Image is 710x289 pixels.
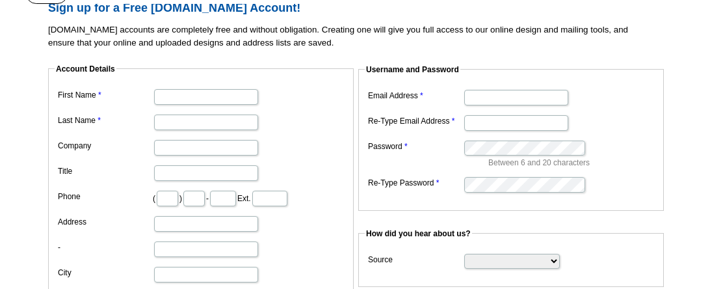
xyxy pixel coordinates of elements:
[58,267,153,279] label: City
[365,64,460,76] legend: Username and Password
[365,228,472,240] legend: How did you hear about us?
[48,1,672,16] h2: Sign up for a Free [DOMAIN_NAME] Account!
[55,63,116,75] legend: Account Details
[58,241,153,253] label: -
[368,177,463,189] label: Re-Type Password
[58,216,153,228] label: Address
[368,115,463,127] label: Re-Type Email Address
[58,89,153,101] label: First Name
[58,191,153,202] label: Phone
[58,140,153,152] label: Company
[58,165,153,177] label: Title
[48,23,672,49] p: [DOMAIN_NAME] accounts are completely free and without obligation. Creating one will give you ful...
[368,141,463,152] label: Password
[488,157,657,169] p: Between 6 and 20 characters
[58,115,153,126] label: Last Name
[55,187,347,208] dd: ( ) - Ext.
[368,254,463,266] label: Source
[368,90,463,102] label: Email Address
